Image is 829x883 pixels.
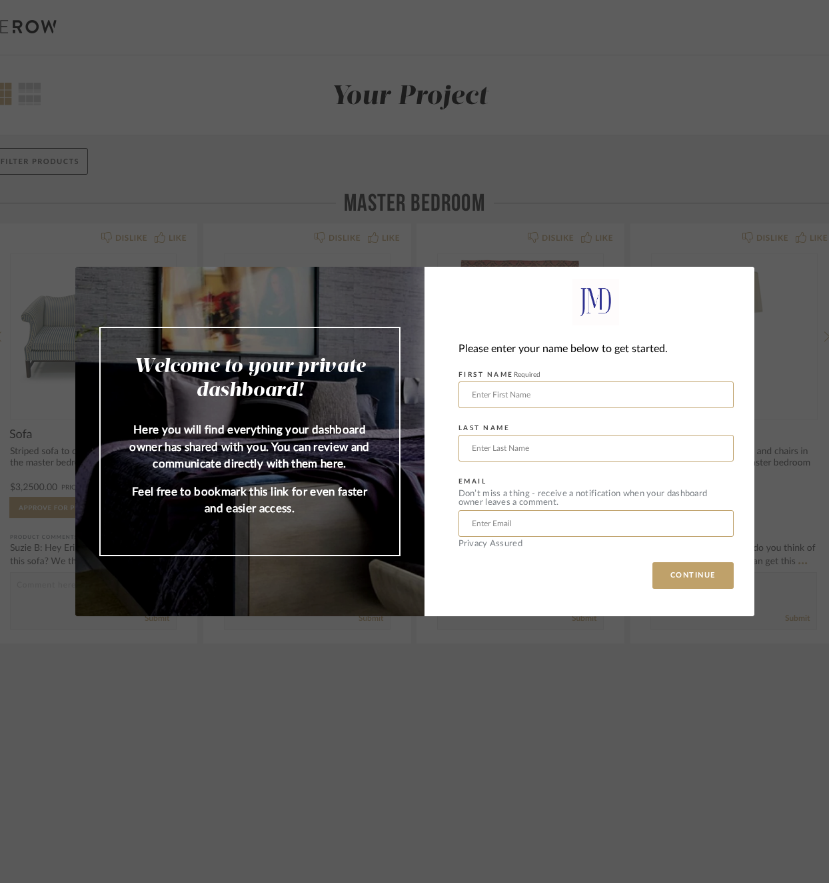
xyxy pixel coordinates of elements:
[127,421,373,473] p: Here you will find everything your dashboard owner has shared with you. You can review and commun...
[458,478,487,486] label: EMAIL
[458,540,734,548] div: Privacy Assured
[458,340,734,358] div: Please enter your name below to get started.
[458,490,734,507] div: Don’t miss a thing - receive a notification when your dashboard owner leaves a comment.
[127,355,373,403] h2: Welcome to your private dashboard!
[458,371,540,379] label: FIRST NAME
[458,424,510,432] label: LAST NAME
[458,510,734,537] input: Enter Email
[127,484,373,518] p: Feel free to bookmark this link for even faster and easier access.
[652,562,734,589] button: CONTINUE
[458,435,734,462] input: Enter Last Name
[514,371,540,378] span: Required
[458,381,734,408] input: Enter First Name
